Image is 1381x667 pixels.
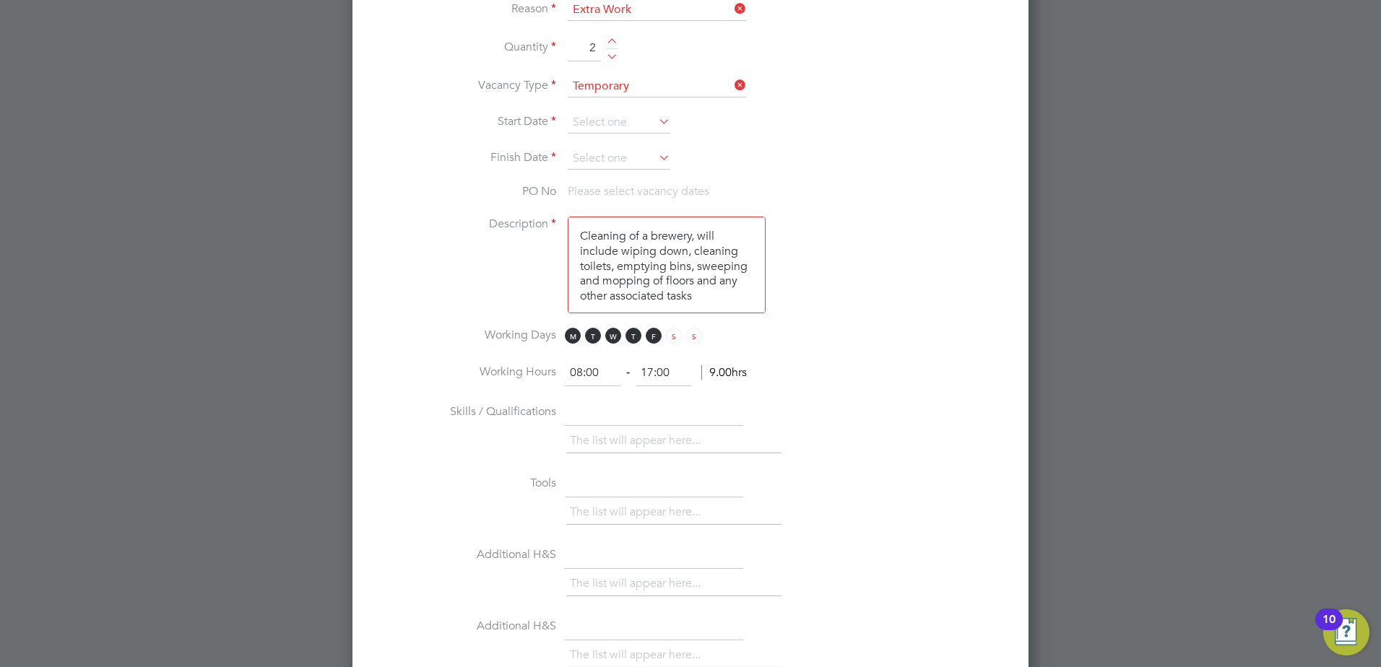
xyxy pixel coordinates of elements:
[646,328,662,344] span: F
[565,328,581,344] span: M
[570,574,706,593] li: The list will appear here...
[568,148,670,170] input: Select one
[376,365,556,380] label: Working Hours
[605,328,621,344] span: W
[376,404,556,419] label: Skills / Qualifications
[376,114,556,129] label: Start Date
[376,150,556,165] label: Finish Date
[1323,609,1369,655] button: Open Resource Center, 10 new notifications
[568,184,709,199] span: Please select vacancy dates
[686,328,702,344] span: S
[376,217,556,232] label: Description
[376,547,556,562] label: Additional H&S
[625,328,641,344] span: T
[376,1,556,17] label: Reason
[570,502,706,522] li: The list will appear here...
[376,619,556,634] label: Additional H&S
[376,184,556,199] label: PO No
[585,328,601,344] span: T
[623,365,633,380] span: ‐
[568,112,670,134] input: Select one
[636,360,691,386] input: 17:00
[568,76,746,97] input: Select one
[570,645,706,665] li: The list will appear here...
[376,78,556,93] label: Vacancy Type
[1322,619,1335,638] div: 10
[666,328,682,344] span: S
[570,431,706,450] li: The list will appear here...
[565,360,620,386] input: 08:00
[376,476,556,491] label: Tools
[376,328,556,343] label: Working Days
[701,365,747,380] span: 9.00hrs
[376,40,556,55] label: Quantity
